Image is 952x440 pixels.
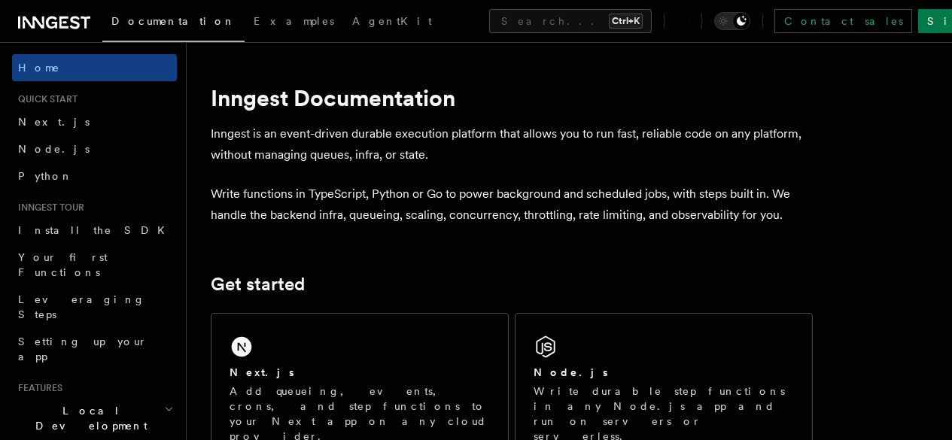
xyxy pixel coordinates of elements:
span: Inngest tour [12,202,84,214]
a: Get started [211,274,305,295]
span: Examples [254,15,334,27]
p: Write functions in TypeScript, Python or Go to power background and scheduled jobs, with steps bu... [211,184,813,226]
a: Contact sales [774,9,912,33]
a: Leveraging Steps [12,286,177,328]
button: Local Development [12,397,177,439]
a: AgentKit [343,5,441,41]
kbd: Ctrl+K [609,14,643,29]
h2: Node.js [534,365,608,380]
span: Python [18,170,73,182]
span: Home [18,60,60,75]
button: Toggle dark mode [714,12,750,30]
span: Install the SDK [18,224,174,236]
span: Local Development [12,403,164,433]
a: Node.js [12,135,177,162]
a: Examples [245,5,343,41]
span: Next.js [18,116,90,128]
span: Leveraging Steps [18,293,145,320]
a: Documentation [102,5,245,42]
a: Next.js [12,108,177,135]
span: Features [12,382,62,394]
span: Node.js [18,143,90,155]
span: Documentation [111,15,236,27]
h2: Next.js [230,365,294,380]
span: Your first Functions [18,251,108,278]
a: Install the SDK [12,217,177,244]
a: Setting up your app [12,328,177,370]
span: Quick start [12,93,78,105]
h1: Inngest Documentation [211,84,813,111]
p: Inngest is an event-driven durable execution platform that allows you to run fast, reliable code ... [211,123,813,165]
button: Search...Ctrl+K [489,9,652,33]
a: Python [12,162,177,190]
a: Your first Functions [12,244,177,286]
a: Home [12,54,177,81]
span: AgentKit [352,15,432,27]
span: Setting up your app [18,335,148,363]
